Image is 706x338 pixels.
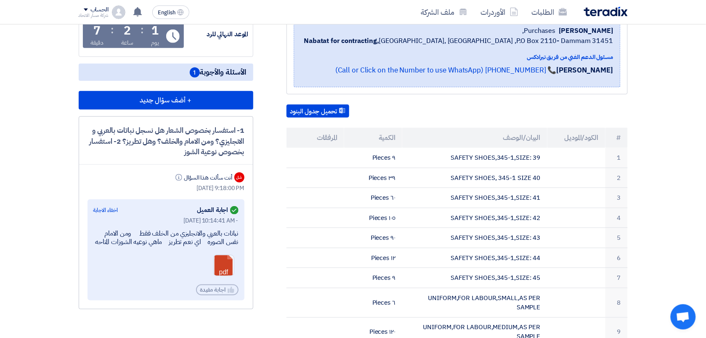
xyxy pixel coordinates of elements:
div: : [111,22,114,38]
th: الكود/الموديل [547,128,605,148]
th: الكمية [344,128,402,148]
img: Teradix logo [584,7,628,16]
td: ٦ Pieces [344,288,402,317]
td: SAFETY SHOES,345-1,SIZE: 39 [402,148,547,168]
td: SAFETY SHOES,345-1,SIZE: 42 [402,208,547,228]
div: مسئول الدعم الفني من فريق تيرادكس [304,53,613,62]
td: 5 [605,228,628,248]
div: شركة مسار الاتحاد [79,13,109,18]
td: 6 [605,248,628,268]
div: 1 [151,25,159,37]
td: SAFETY SHOES,345-1,SIZE: 45 [402,268,547,288]
span: [PERSON_NAME] [559,26,613,36]
span: الأسئلة والأجوبة [190,67,247,78]
div: اخفاء الاجابة [93,206,118,215]
td: SAFETY SHOES,345-1,SIZE: 43 [402,228,547,248]
a: الطلبات [525,2,574,22]
div: يوم [151,38,159,47]
div: اجابة مفيدة [196,284,239,295]
span: English [158,10,175,16]
strong: [PERSON_NAME] [557,65,613,75]
div: شل [234,172,244,182]
td: ٦٠ Pieces [344,188,402,208]
button: تحميل جدول البنود [287,105,349,118]
button: + أضف سؤال جديد [79,91,253,110]
td: ٩٠ Pieces [344,228,402,248]
td: SAFETY SHOES, 345-1 SIZE 40 [402,168,547,188]
td: ١٠٥ Pieces [344,208,402,228]
td: 1 [605,148,628,168]
td: ٩ Pieces [344,148,402,168]
b: Nabatat for contracting, [304,36,379,46]
span: 1 [190,67,200,78]
a: دردشة مفتوحة [671,304,696,330]
td: 7 [605,268,628,288]
td: 3 [605,188,628,208]
button: English [152,5,189,19]
div: 7 [93,25,101,37]
td: 4 [605,208,628,228]
div: ساعة [121,38,133,47]
span: Purchases, [523,26,556,36]
th: البيان/الوصف [402,128,547,148]
td: 2 [605,168,628,188]
td: SAFETY SHOES,345-1,SIZE: 44 [402,248,547,268]
div: اجابة العميل [197,204,239,216]
div: نباتات بالعربي والانجليزي من الخلف فقط ومن الامام نفس الصوره اي نعم تطريز ماهي نوعيه الشوزات المتاحه [93,229,239,247]
td: UNIFORM,FOR LABOUR,SMALL,AS PER SAMPLE [402,288,547,317]
div: [DATE] 9:18:00 PM [88,184,244,193]
td: ١٢ Pieces [344,248,402,268]
div: [DATE] 10:14:41 AM - [93,216,239,225]
td: SAFETY SHOES,345-1,SIZE: 41 [402,188,547,208]
th: المرفقات [287,128,345,148]
a: ملف الشركة [414,2,474,22]
td: ٣٩ Pieces [344,168,402,188]
a: uniformsample__1756624464752.pdf [214,255,281,306]
th: # [605,128,628,148]
div: : [141,22,143,38]
div: الموعد النهائي للرد [186,30,249,39]
td: ٩ Pieces [344,268,402,288]
div: الحساب [90,6,109,13]
div: أنت سألت هذا السؤال [174,173,232,182]
div: 1- استفسار بخصوص الشعار هل نسجل نباتات بالعربي و الانجليزي؟ ومن الامام والخلف؟ وهل تطريز؟ 2- استف... [88,125,244,158]
a: الأوردرات [474,2,525,22]
a: 📞 [PHONE_NUMBER] (Call or Click on the Number to use WhatsApp) [335,65,557,75]
td: 8 [605,288,628,317]
span: [GEOGRAPHIC_DATA], [GEOGRAPHIC_DATA] ,P.O Box 2110- Dammam 31451 [304,36,613,46]
div: دقيقة [90,38,104,47]
div: 2 [124,25,131,37]
img: profile_test.png [112,5,125,19]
